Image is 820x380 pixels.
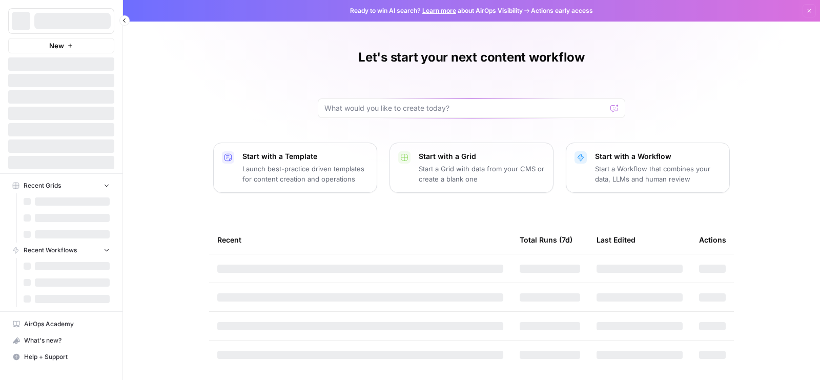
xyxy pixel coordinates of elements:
[419,164,545,184] p: Start a Grid with data from your CMS or create a blank one
[49,41,64,51] span: New
[389,143,553,193] button: Start with a GridStart a Grid with data from your CMS or create a blank one
[531,6,593,15] span: Actions early access
[8,332,114,349] button: What's new?
[8,316,114,332] a: AirOps Academy
[217,226,503,254] div: Recent
[699,226,726,254] div: Actions
[8,349,114,365] button: Help + Support
[595,164,721,184] p: Start a Workflow that combines your data, LLMs and human review
[24,352,110,362] span: Help + Support
[597,226,635,254] div: Last Edited
[9,333,114,348] div: What's new?
[24,181,61,190] span: Recent Grids
[350,6,523,15] span: Ready to win AI search? about AirOps Visibility
[566,143,730,193] button: Start with a WorkflowStart a Workflow that combines your data, LLMs and human review
[8,178,114,193] button: Recent Grids
[24,319,110,329] span: AirOps Academy
[24,246,77,255] span: Recent Workflows
[595,151,721,162] p: Start with a Workflow
[520,226,572,254] div: Total Runs (7d)
[242,164,368,184] p: Launch best-practice driven templates for content creation and operations
[8,243,114,258] button: Recent Workflows
[8,38,114,53] button: New
[422,7,456,14] a: Learn more
[358,49,585,66] h1: Let's start your next content workflow
[213,143,377,193] button: Start with a TemplateLaunch best-practice driven templates for content creation and operations
[324,103,606,113] input: What would you like to create today?
[419,151,545,162] p: Start with a Grid
[242,151,368,162] p: Start with a Template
